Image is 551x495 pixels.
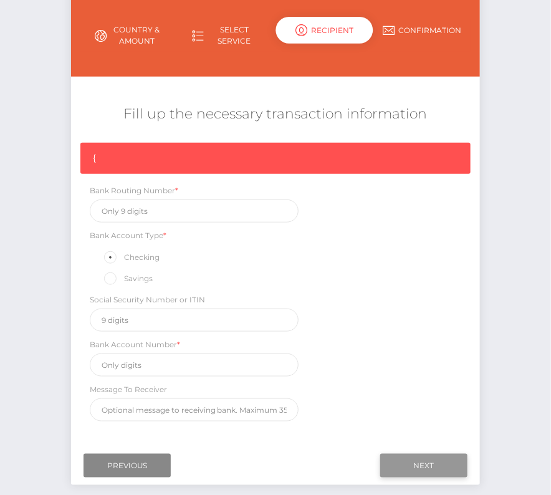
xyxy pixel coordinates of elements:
[93,152,96,163] span: {
[90,398,299,421] input: Optional message to receiving bank. Maximum 35 characters
[178,19,275,52] a: Select Service
[373,19,471,41] a: Confirmation
[102,271,153,287] label: Savings
[380,454,467,478] input: Next
[90,309,299,332] input: 9 digits
[90,339,180,350] label: Bank Account Number
[90,199,299,223] input: Only 9 digits
[102,249,160,266] label: Checking
[90,353,299,377] input: Only digits
[80,105,471,124] h5: Fill up the necessary transaction information
[275,17,373,44] div: Recipient
[90,185,178,196] label: Bank Routing Number
[84,454,171,478] input: Previous
[90,294,205,305] label: Social Security Number or ITIN
[90,384,167,395] label: Message To Receiver
[90,230,166,241] label: Bank Account Type
[80,19,178,52] a: Country & Amount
